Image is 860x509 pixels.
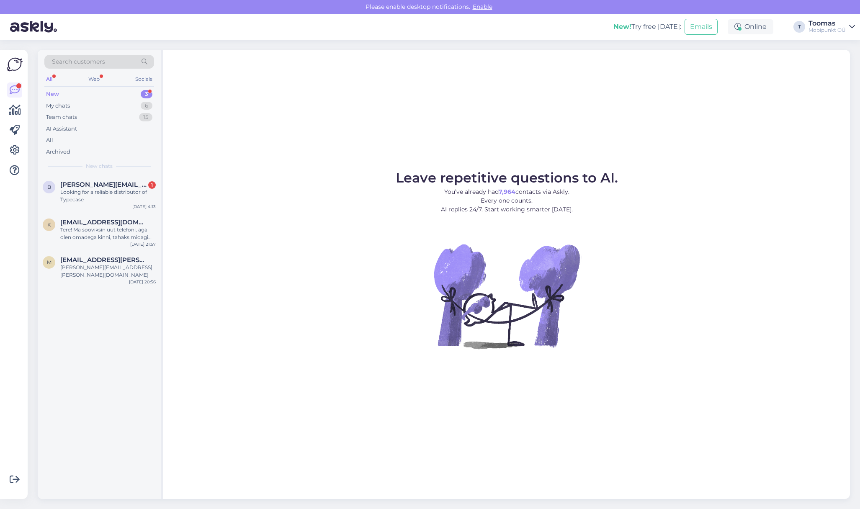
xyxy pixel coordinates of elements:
[47,259,51,265] span: m
[47,221,51,228] span: k
[728,19,773,34] div: Online
[139,113,152,121] div: 15
[60,226,156,241] div: Tere! Ma sooviksin uut telefoni, aga olen omadega kinni, tahaks midagi mis on kõrgem kui 60hz ekr...
[141,102,152,110] div: 6
[470,3,495,10] span: Enable
[46,102,70,110] div: My chats
[46,113,77,121] div: Team chats
[46,125,77,133] div: AI Assistant
[809,27,846,33] div: Mobipunkt OÜ
[396,170,618,186] span: Leave repetitive questions to AI.
[809,20,846,27] div: Toomas
[86,162,113,170] span: New chats
[60,256,147,264] span: monika.aedma@gmail.com
[132,203,156,210] div: [DATE] 4:13
[52,57,105,66] span: Search customers
[793,21,805,33] div: T
[60,188,156,203] div: Looking for a reliable distributor of Typecase
[685,19,718,35] button: Emails
[613,23,631,31] b: New!
[148,181,156,189] div: 1
[7,57,23,72] img: Askly Logo
[60,264,156,279] div: [PERSON_NAME][EMAIL_ADDRESS][PERSON_NAME][DOMAIN_NAME]
[60,219,147,226] span: kunozifier@gmail.com
[87,74,101,85] div: Web
[60,181,147,188] span: benson@typecase.co
[129,279,156,285] div: [DATE] 20:56
[431,221,582,371] img: No Chat active
[47,184,51,190] span: b
[130,241,156,247] div: [DATE] 21:57
[499,188,515,195] b: 7,964
[44,74,54,85] div: All
[396,188,618,214] p: You’ve already had contacts via Askly. Every one counts. AI replies 24/7. Start working smarter [...
[809,20,855,33] a: ToomasMobipunkt OÜ
[613,22,681,32] div: Try free [DATE]:
[141,90,152,98] div: 3
[134,74,154,85] div: Socials
[46,90,59,98] div: New
[46,136,53,144] div: All
[46,148,70,156] div: Archived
